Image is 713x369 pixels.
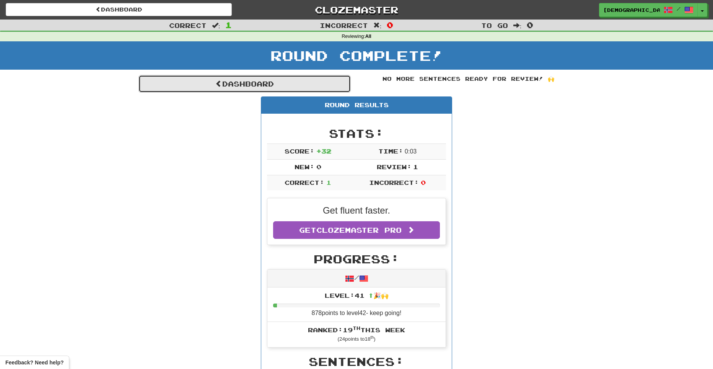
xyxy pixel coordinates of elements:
[316,226,402,234] span: Clozemaster Pro
[413,163,418,170] span: 1
[5,359,63,366] span: Open feedback widget
[138,75,351,93] a: Dashboard
[261,97,452,114] div: Round Results
[267,355,446,368] h2: Sentences:
[225,20,232,29] span: 1
[243,3,469,16] a: Clozemaster
[481,21,508,29] span: To go
[320,21,368,29] span: Incorrect
[316,147,331,155] span: + 32
[308,326,405,333] span: Ranked: 19 this week
[373,22,382,29] span: :
[387,20,393,29] span: 0
[371,335,374,340] sup: th
[295,163,314,170] span: New:
[285,147,314,155] span: Score:
[677,6,680,11] span: /
[267,127,446,140] h2: Stats:
[513,22,522,29] span: :
[316,163,321,170] span: 0
[273,221,440,239] a: GetClozemaster Pro
[273,204,440,217] p: Get fluent faster.
[267,253,446,265] h2: Progress:
[353,325,360,331] sup: th
[421,179,426,186] span: 0
[325,292,389,299] span: Level: 41
[267,269,446,287] div: /
[362,75,575,83] div: No more sentences ready for review! 🙌
[378,147,403,155] span: Time:
[337,336,375,342] small: ( 24 points to 18 )
[377,163,412,170] span: Review:
[405,148,417,155] span: 0 : 0 3
[3,48,710,63] h1: Round Complete!
[267,287,446,322] li: 878 points to level 42 - keep going!
[369,179,419,186] span: Incorrect:
[285,179,324,186] span: Correct:
[603,7,660,13] span: [DEMOGRAPHIC_DATA]
[6,3,232,16] a: Dashboard
[365,34,371,39] strong: All
[326,179,331,186] span: 1
[527,20,533,29] span: 0
[212,22,220,29] span: :
[599,3,698,17] a: [DEMOGRAPHIC_DATA] /
[365,292,389,299] span: ⬆🎉🙌
[169,21,207,29] span: Correct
